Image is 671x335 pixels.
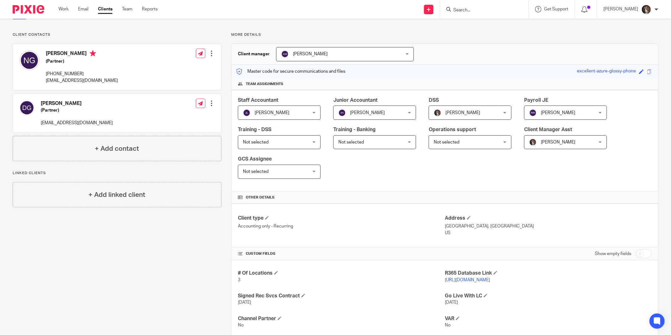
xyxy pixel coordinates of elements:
img: svg%3E [19,100,34,115]
h4: [PERSON_NAME] [46,50,118,58]
span: Payroll JE [524,98,548,103]
i: Primary [90,50,96,57]
span: Operations support [429,127,476,132]
span: Other details [246,195,275,200]
img: svg%3E [529,109,537,117]
span: Not selected [243,169,269,174]
img: Pixie [13,5,44,14]
span: DSS [429,98,439,103]
span: Not selected [338,140,364,144]
a: Email [78,6,88,12]
span: GCS Assignee [238,156,272,161]
p: [PHONE_NUMBER] [46,71,118,77]
span: [PERSON_NAME] [541,111,576,115]
img: Profile%20picture%20JUS.JPG [434,109,441,117]
span: Training - Banking [333,127,376,132]
h4: Go Live With LC [445,293,652,299]
img: Profile%20picture%20JUS.JPG [529,138,537,146]
span: Training - DSS [238,127,271,132]
span: Not selected [243,140,269,144]
h5: (Partner) [41,107,113,113]
p: US [445,230,652,236]
h4: + Add linked client [88,190,145,200]
h4: + Add contact [95,144,139,154]
a: Team [122,6,132,12]
span: Team assignments [246,82,283,87]
h4: Signed Rec Svcs Contract [238,293,445,299]
h4: Channel Partner [238,315,445,322]
img: svg%3E [338,109,346,117]
span: No [445,323,450,327]
h4: # Of Locations [238,270,445,277]
img: svg%3E [281,50,289,58]
p: Master code for secure communications and files [236,68,345,75]
img: svg%3E [243,109,251,117]
span: [PERSON_NAME] [541,140,576,144]
p: Client contacts [13,32,221,37]
h4: R365 Database Link [445,270,652,277]
h4: CUSTOM FIELDS [238,251,445,256]
h4: Client type [238,215,445,222]
span: [PERSON_NAME] [293,52,328,56]
img: Profile%20picture%20JUS.JPG [641,4,651,15]
div: excellent-azure-glossy-phone [577,68,636,75]
span: 3 [238,278,240,282]
a: Reports [142,6,158,12]
p: Linked clients [13,171,221,176]
span: [PERSON_NAME] [445,111,480,115]
span: Staff Accountant [238,98,278,103]
label: Show empty fields [595,251,631,257]
span: [DATE] [238,300,251,305]
span: [PERSON_NAME] [350,111,385,115]
span: [DATE] [445,300,458,305]
p: [GEOGRAPHIC_DATA], [GEOGRAPHIC_DATA] [445,223,652,229]
img: svg%3E [19,50,39,70]
span: No [238,323,244,327]
a: Clients [98,6,112,12]
p: [EMAIL_ADDRESS][DOMAIN_NAME] [46,77,118,84]
span: Junior Accountant [333,98,378,103]
span: Not selected [434,140,459,144]
input: Search [453,8,510,13]
h3: Client manager [238,51,270,57]
h4: [PERSON_NAME] [41,100,113,107]
h4: Address [445,215,652,222]
p: More details [231,32,658,37]
span: Get Support [544,7,568,11]
a: [URL][DOMAIN_NAME] [445,278,490,282]
span: Client Manager Asst [524,127,572,132]
h4: VAR [445,315,652,322]
p: Accounting only - Recurring [238,223,445,229]
h5: (Partner) [46,58,118,64]
a: Work [58,6,69,12]
p: [PERSON_NAME] [603,6,638,12]
span: [PERSON_NAME] [255,111,289,115]
p: [EMAIL_ADDRESS][DOMAIN_NAME] [41,120,113,126]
